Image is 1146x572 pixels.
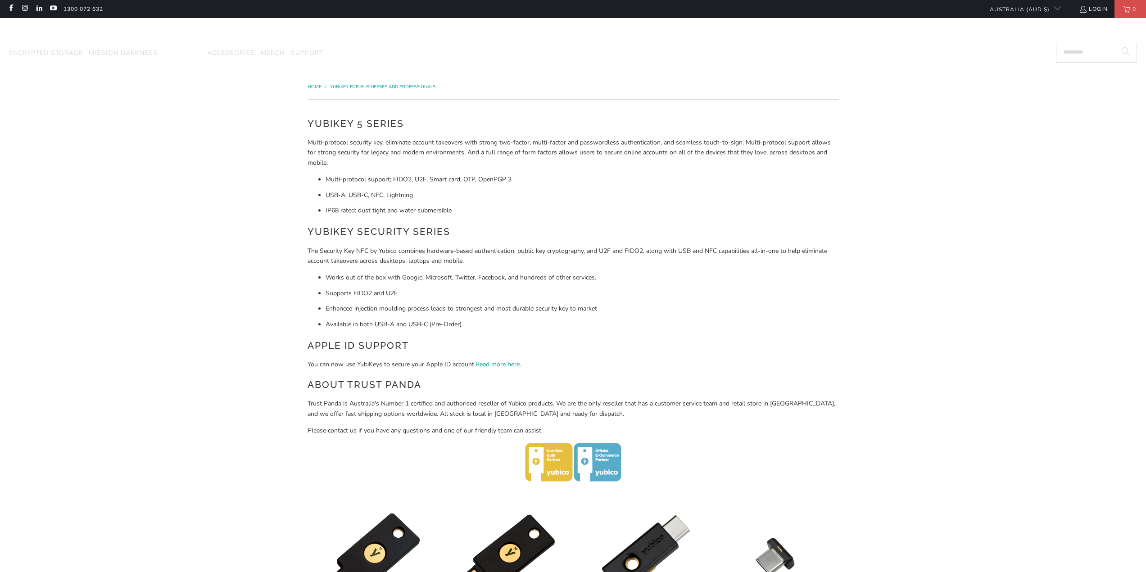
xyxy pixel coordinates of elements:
[261,49,285,57] span: Merch
[308,378,839,392] h2: About Trust Panda
[163,43,201,64] summary: YubiKey
[1056,43,1137,63] input: Search...
[308,84,322,90] span: Home
[326,206,839,216] li: IP68 rated: dust tight and water submersible
[261,43,285,64] a: Merch
[527,23,619,41] img: Trust Panda Australia
[21,5,28,13] a: Trust Panda Australia on Instagram
[326,175,839,185] li: Multi-protocol support; FIDO2, U2F, Smart card, OTP, OpenPGP 3
[207,49,255,57] span: Accessories
[330,84,435,90] a: YubiKey for Businesses and Professionals
[291,49,323,57] span: Support
[308,360,839,369] p: You can now use YubiKeys to secure your Apple ID account. .
[9,49,83,57] span: Encrypted Storage
[49,5,57,13] a: Trust Panda Australia on YouTube
[326,273,839,283] li: Works out of the box with Google, Microsoft, Twitter, Facebook, and hundreds of other services.
[326,320,839,329] li: Available in both USB-A and USB-C (Pre-Order)
[326,304,839,314] li: Enhanced injection moulding process leads to strongest and most durable security key to market
[35,5,43,13] a: Trust Panda Australia on LinkedIn
[207,43,255,64] a: Accessories
[308,338,839,353] h2: Apple ID Support
[291,43,323,64] a: Support
[89,49,158,57] span: Mission Darkness
[326,288,839,298] li: Supports FIDO2 and U2F
[308,426,839,436] p: Please contact us if you have any questions and one of our friendly team can assist.
[308,399,839,419] p: Trust Panda is Australia's Number 1 certified and authorised reseller of Yubico products. We are ...
[308,225,839,239] h2: YubiKey Security Series
[9,43,83,64] a: Encrypted Storage
[308,117,839,131] h2: YubiKey 5 Series
[308,84,323,90] a: Home
[476,360,520,369] a: Read more here
[89,43,158,64] a: Mission Darkness
[163,49,192,57] span: YubiKey
[1079,4,1108,14] a: Login
[326,190,839,200] li: USB-A, USB-C, NFC, Lightning
[325,84,326,90] span: /
[308,138,839,168] p: Multi-protocol security key, eliminate account takeovers with strong two-factor, multi-factor and...
[308,246,839,266] p: The Security Key NFC by Yubico combines hardware-based authentication, public key cryptography, a...
[7,5,14,13] a: Trust Panda Australia on Facebook
[63,4,103,14] a: 1300 072 632
[1114,43,1137,63] button: Search
[9,43,323,64] nav: Translation missing: en.navigation.header.main_nav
